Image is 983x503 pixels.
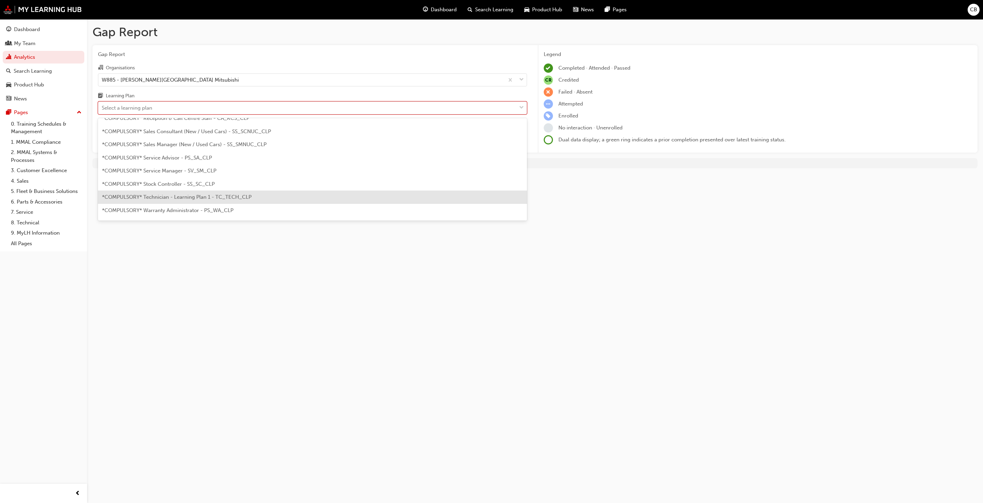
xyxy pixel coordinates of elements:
[14,109,28,116] div: Pages
[519,103,524,112] span: down-icon
[14,26,40,33] div: Dashboard
[6,96,11,102] span: news-icon
[519,75,524,84] span: down-icon
[8,218,84,228] a: 8. Technical
[468,5,472,14] span: search-icon
[475,6,513,14] span: Search Learning
[6,82,11,88] span: car-icon
[605,5,610,14] span: pages-icon
[558,101,583,107] span: Attempted
[8,119,84,137] a: 0. Training Schedules & Management
[970,6,977,14] span: CB
[544,111,553,121] span: learningRecordVerb_ENROLL-icon
[6,41,11,47] span: people-icon
[8,165,84,176] a: 3. Customer Excellence
[544,123,553,132] span: learningRecordVerb_NONE-icon
[3,37,84,50] a: My Team
[431,6,457,14] span: Dashboard
[102,104,152,112] div: Select a learning plan
[8,176,84,186] a: 4. Sales
[14,67,52,75] div: Search Learning
[98,51,527,58] span: Gap Report
[8,147,84,165] a: 2. MMAL Systems & Processes
[102,220,305,226] span: *COMPULSORY* Workshop Supervisor / Foreperson - Learning Plan 1 - TC_WSF_CLP
[6,110,11,116] span: pages-icon
[8,137,84,148] a: 1. MMAL Compliance
[6,68,11,74] span: search-icon
[558,77,579,83] span: Credited
[102,128,271,135] span: *COMPULSORY* Sales Consultant (New / Used Cars) - SS_SCNUC_CLP
[423,5,428,14] span: guage-icon
[3,23,84,36] a: Dashboard
[544,51,972,58] div: Legend
[102,155,212,161] span: *COMPULSORY* Service Advisor - PS_SA_CLP
[524,5,529,14] span: car-icon
[8,238,84,249] a: All Pages
[462,3,519,17] a: search-iconSearch Learning
[102,115,250,121] span: *COMPULSORY* Reception & Call Centre Staff - CA_RCS_CLP
[558,125,623,131] span: No interaction · Unenrolled
[3,51,84,64] a: Analytics
[968,4,980,16] button: CB
[77,108,82,117] span: up-icon
[613,6,627,14] span: Pages
[3,5,82,14] img: mmal
[102,168,216,174] span: *COMPULSORY* Service Manager - SV_SM_CLP
[6,27,11,33] span: guage-icon
[98,93,103,99] span: learningplan-icon
[3,106,84,119] button: Pages
[544,75,553,85] span: null-icon
[544,64,553,73] span: learningRecordVerb_COMPLETE-icon
[558,137,786,143] span: Dual data display; a green ring indicates a prior completion presented over latest training status.
[102,76,239,84] div: W885 - [PERSON_NAME][GEOGRAPHIC_DATA] Mitsubishi
[106,93,134,99] div: Learning Plan
[8,197,84,207] a: 6. Parts & Accessories
[558,65,630,71] span: Completed · Attended · Passed
[3,65,84,78] a: Search Learning
[92,25,978,40] h1: Gap Report
[544,87,553,97] span: learningRecordVerb_FAIL-icon
[3,79,84,91] a: Product Hub
[8,228,84,238] a: 9. MyLH Information
[3,22,84,106] button: DashboardMy TeamAnalyticsSearch LearningProduct HubNews
[417,3,462,17] a: guage-iconDashboard
[558,89,593,95] span: Failed · Absent
[599,3,632,17] a: pages-iconPages
[14,81,44,89] div: Product Hub
[14,40,35,47] div: My Team
[544,99,553,109] span: learningRecordVerb_ATTEMPT-icon
[568,3,599,17] a: news-iconNews
[8,186,84,197] a: 5. Fleet & Business Solutions
[102,194,252,200] span: *COMPULSORY* Technician - Learning Plan 1 - TC_TECH_CLP
[102,141,267,148] span: *COMPULSORY* Sales Manager (New / Used Cars) - SS_SMNUC_CLP
[519,3,568,17] a: car-iconProduct Hub
[532,6,562,14] span: Product Hub
[3,93,84,105] a: News
[98,65,103,71] span: organisation-icon
[558,113,578,119] span: Enrolled
[8,207,84,218] a: 7. Service
[75,489,80,498] span: prev-icon
[106,65,135,71] div: Organisations
[14,95,27,103] div: News
[581,6,594,14] span: News
[102,181,215,187] span: *COMPULSORY* Stock Controller - SS_SC_CLP
[573,5,578,14] span: news-icon
[102,207,233,213] span: *COMPULSORY* Warranty Administrator - PS_WA_CLP
[6,54,11,60] span: chart-icon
